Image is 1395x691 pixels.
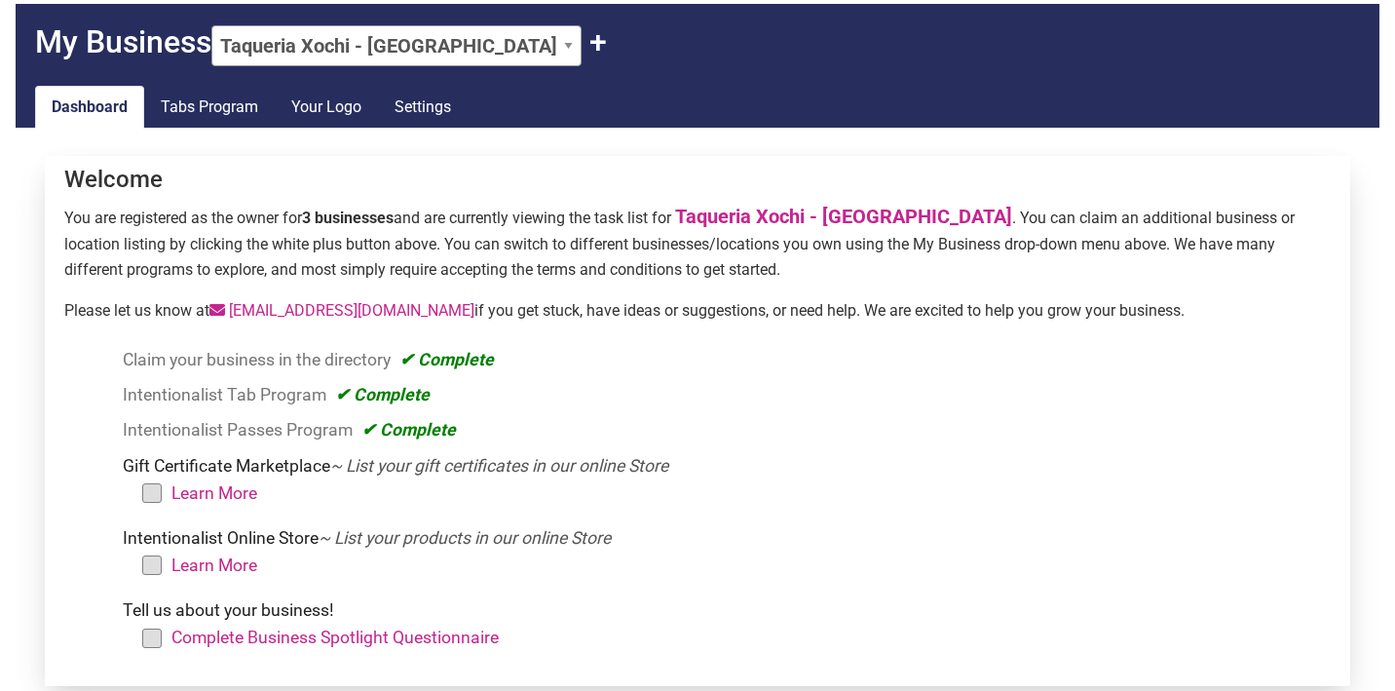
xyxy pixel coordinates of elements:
[35,86,144,129] a: Dashboard
[171,628,499,647] a: Complete Business Spotlight Questionnaire
[123,524,1323,589] li: Intentionalist Online Store
[123,416,1323,443] li: Intentionalist Passes Program
[123,596,1323,661] li: Tell us about your business!
[589,23,607,60] button: Claim Another
[144,86,275,129] a: Tabs Program
[302,209,394,227] strong: 3 businesses
[330,456,668,476] em: ~ List your gift certificates in our online Store
[64,298,1331,324] p: Please let us know at if you get stuck, have ideas or suggestions, or need help. We are excited t...
[171,556,257,575] a: Learn More
[275,86,378,129] a: Your Logo
[209,301,474,320] a: [EMAIL_ADDRESS][DOMAIN_NAME]
[64,201,1331,282] p: You are registered as the owner for and are currently viewing the task list for . You can claim a...
[319,528,611,548] em: ~ List your products in our online Store
[64,166,1331,194] h4: Welcome
[675,205,1012,228] a: Taqueria Xochi - [GEOGRAPHIC_DATA]
[16,4,1379,66] h2: My Business
[123,346,1323,373] li: Claim your business in the directory
[123,452,1323,517] li: Gift Certificate Marketplace
[123,381,1323,408] li: Intentionalist Tab Program
[171,483,257,503] a: Learn More
[378,86,468,129] a: Settings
